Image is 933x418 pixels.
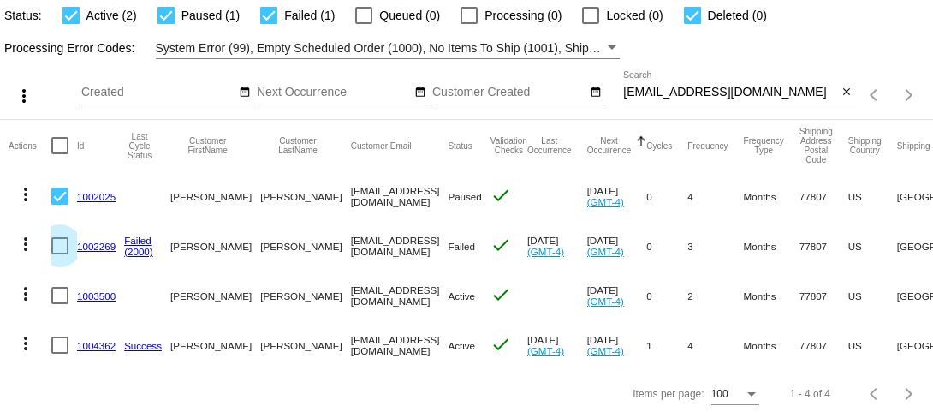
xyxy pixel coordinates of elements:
span: Queued (0) [379,5,440,26]
div: Items per page: [633,388,704,400]
mat-cell: 4 [687,320,743,370]
span: Paused [448,191,481,202]
mat-cell: 0 [646,171,687,221]
a: (GMT-4) [587,246,624,257]
span: Failed (1) [284,5,335,26]
span: Failed [448,241,475,252]
a: (GMT-4) [587,345,624,356]
mat-cell: 3 [687,221,743,271]
span: Deleted (0) [708,5,767,26]
mat-cell: 77807 [799,271,848,320]
mat-cell: Months [744,271,799,320]
a: Failed [124,235,152,246]
button: Change sorting for CustomerFirstName [170,136,245,155]
mat-cell: [PERSON_NAME] [260,271,350,320]
mat-cell: Months [744,221,799,271]
button: Change sorting for CustomerLastName [260,136,335,155]
mat-icon: more_vert [15,184,36,205]
mat-icon: date_range [414,86,426,99]
mat-cell: US [848,171,897,221]
span: Locked (0) [606,5,663,26]
mat-icon: check [490,185,511,206]
mat-cell: [DATE] [587,320,647,370]
mat-cell: US [848,221,897,271]
mat-icon: check [490,235,511,255]
button: Change sorting for ShippingCountry [848,136,882,155]
mat-cell: [EMAIL_ADDRESS][DOMAIN_NAME] [351,271,449,320]
mat-cell: [EMAIL_ADDRESS][DOMAIN_NAME] [351,221,449,271]
button: Next page [892,377,926,411]
button: Change sorting for Frequency [687,140,728,151]
a: (GMT-4) [527,345,564,356]
mat-cell: [PERSON_NAME] [170,271,260,320]
button: Change sorting for Id [77,140,84,151]
mat-header-cell: Actions [9,120,51,171]
mat-cell: [DATE] [587,271,647,320]
a: 1002025 [77,191,116,202]
mat-cell: [DATE] [527,221,587,271]
mat-cell: 77807 [799,221,848,271]
mat-cell: 4 [687,171,743,221]
mat-cell: [PERSON_NAME] [260,320,350,370]
mat-icon: date_range [590,86,602,99]
mat-select: Items per page: [711,389,759,401]
mat-cell: 0 [646,221,687,271]
mat-cell: 0 [646,271,687,320]
a: 1003500 [77,290,116,302]
mat-icon: more_vert [15,234,36,254]
mat-cell: [PERSON_NAME] [170,221,260,271]
mat-header-cell: Validation Checks [490,120,527,171]
a: (GMT-4) [587,296,624,307]
mat-cell: Months [744,320,799,370]
a: Success [124,340,162,351]
a: (GMT-4) [527,246,564,257]
span: Processing Error Codes: [4,41,135,55]
a: (2000) [124,246,153,257]
a: 1002269 [77,241,116,252]
button: Change sorting for LastProcessingCycleId [124,132,155,160]
button: Change sorting for FrequencyType [744,136,784,155]
mat-select: Filter by Processing Error Codes [156,38,621,59]
mat-cell: [PERSON_NAME] [260,221,350,271]
span: 100 [711,388,728,400]
button: Change sorting for ShippingPostcode [799,127,833,164]
span: Active (2) [86,5,137,26]
mat-icon: check [490,284,511,305]
a: (GMT-4) [587,196,624,207]
span: Status: [4,9,42,22]
input: Search [623,86,837,99]
input: Created [81,86,235,99]
mat-cell: [EMAIL_ADDRESS][DOMAIN_NAME] [351,320,449,370]
button: Change sorting for Cycles [646,140,672,151]
mat-cell: Months [744,171,799,221]
mat-icon: date_range [239,86,251,99]
mat-cell: [EMAIL_ADDRESS][DOMAIN_NAME] [351,171,449,221]
input: Next Occurrence [257,86,411,99]
div: 1 - 4 of 4 [790,388,830,400]
mat-cell: [DATE] [527,320,587,370]
span: Paused (1) [181,5,240,26]
mat-cell: [PERSON_NAME] [170,171,260,221]
button: Change sorting for Status [448,140,472,151]
span: Processing (0) [484,5,562,26]
span: Active [448,340,475,351]
button: Previous page [858,377,892,411]
button: Change sorting for NextOccurrenceUtc [587,136,632,155]
mat-cell: [DATE] [587,221,647,271]
mat-icon: more_vert [14,86,34,106]
button: Next page [892,78,926,112]
mat-cell: [DATE] [587,171,647,221]
button: Clear [838,84,856,102]
mat-cell: 77807 [799,171,848,221]
span: Active [448,290,475,302]
mat-cell: US [848,271,897,320]
mat-cell: 77807 [799,320,848,370]
mat-cell: US [848,320,897,370]
input: Customer Created [432,86,586,99]
button: Change sorting for CustomerEmail [351,140,412,151]
button: Change sorting for LastOccurrenceUtc [527,136,572,155]
a: 1004362 [77,340,116,351]
mat-icon: more_vert [15,284,36,304]
button: Previous page [858,78,892,112]
mat-icon: more_vert [15,333,36,354]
